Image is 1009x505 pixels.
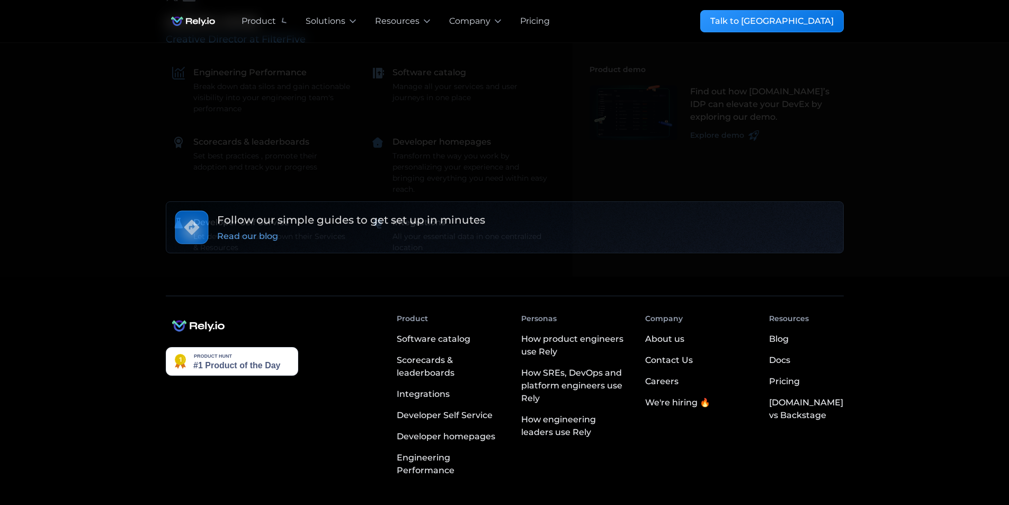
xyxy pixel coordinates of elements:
a: Developer Self Service [397,405,504,426]
a: How SREs, DevOps and platform engineers use Rely [521,362,628,409]
iframe: Chatbot [939,435,994,490]
a: Careers [645,371,678,392]
div: Developer homepages [392,136,491,148]
a: Software catalogManage all your services and user journeys in one place [365,60,556,110]
div: Careers [645,375,678,388]
div: Personas [521,313,557,324]
a: Talk to [GEOGRAPHIC_DATA] [700,10,844,32]
div: Developer homepages [397,430,495,443]
div: [DOMAIN_NAME] vs Backstage [769,396,843,422]
a: home [166,11,220,32]
div: Software catalog [397,333,470,345]
div: Software catalog [392,66,466,79]
a: Developer homepagesTransform the way you work by personalizing your experience and bringing every... [365,129,556,201]
div: Engineering Performance [193,66,307,79]
a: Engineering PerformanceBreak down data silos and gain actionable visibility into your engineering... [166,60,356,121]
a: [DOMAIN_NAME] vs Backstage [769,392,843,426]
div: Company [449,15,490,28]
a: Pricing [520,15,550,28]
div: Product [242,15,276,28]
div: About us [645,333,684,345]
div: How engineering leaders use Rely [521,413,628,439]
div: Transform the way you work by personalizing your experience and bringing everything you need with... [392,150,549,195]
div: All your essential data in one centralized location [392,231,549,253]
a: Engineering Performance [397,447,504,481]
a: IntegrationsAll your essential data in one centralized location [365,210,556,260]
a: Developer homepages [397,426,504,447]
a: Integrations [397,384,504,405]
a: We're hiring 🔥 [645,392,710,413]
div: Docs [769,354,790,367]
div: Let developers build & own their Services & Resources [193,231,350,253]
a: About us [645,329,684,350]
a: Software catalog [397,329,504,350]
div: Pricing [769,375,800,388]
img: Rely.io logo [166,11,220,32]
div: Manage all your services and user journeys in one place [392,81,549,103]
div: Product [397,313,428,324]
a: Pricing [769,371,800,392]
div: Break down data silos and gain actionable visibility into your engineering team's performance [193,81,350,114]
div: Contact Us [645,354,693,367]
div: Scorecards & leaderboards [397,354,504,379]
div: How product engineers use Rely [521,333,628,358]
a: Developer Self ServiceLet developers build & own their Services & Resources [166,210,356,260]
div: Company [645,313,683,324]
div: Resources [769,313,809,324]
a: How product engineers use Rely [521,329,628,362]
div: Integrations [397,388,450,401]
div: Set best practices , promote their adoption and track your progress [193,150,350,173]
div: Developer Self Service [397,409,493,422]
a: Find out how [DOMAIN_NAME]’s IDP can elevate your DevEx by exploring our demo.Explore demo [583,79,844,147]
div: Blog [769,333,789,345]
div: We're hiring 🔥 [645,396,710,409]
div: Solutions [306,15,345,28]
div: Developer Self Service [193,216,289,229]
div: Resources [375,15,419,28]
div: Explore demo [690,130,744,141]
a: Contact Us [645,350,693,371]
div: Find out how [DOMAIN_NAME]’s IDP can elevate your DevEx by exploring our demo. [690,85,837,123]
div: How SREs, DevOps and platform engineers use Rely [521,367,628,405]
h4: Product demo [590,60,844,79]
div: Scorecards & leaderboards [193,136,309,148]
div: Talk to [GEOGRAPHIC_DATA] [710,15,834,28]
a: Scorecards & leaderboards [397,350,504,384]
a: Docs [769,350,790,371]
img: Rely.io - The developer portal with an AI assistant you can speak with | Product Hunt [166,347,298,376]
div: Integrations [392,216,445,229]
a: How engineering leaders use Rely [521,409,628,443]
a: Scorecards & leaderboardsSet best practices , promote their adoption and track your progress [166,129,356,179]
div: Engineering Performance [397,451,504,477]
a: Blog [769,329,789,350]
